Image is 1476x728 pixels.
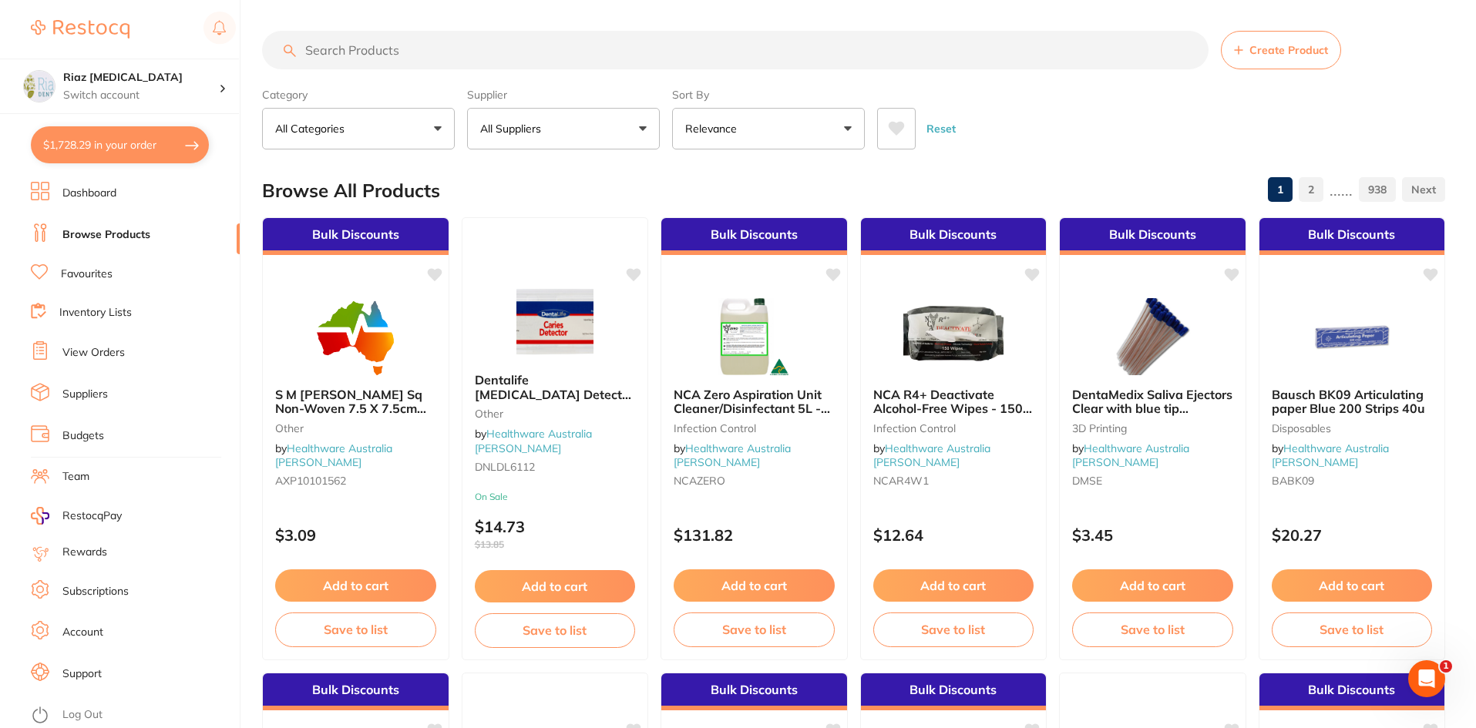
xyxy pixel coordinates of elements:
div: Bulk Discounts [861,673,1047,710]
small: On Sale [475,491,636,502]
span: 1 [1440,660,1452,673]
button: Reset [922,108,960,149]
button: $1,728.29 in your order [31,126,209,163]
div: Bulk Discounts [263,218,449,255]
p: $131.82 [674,526,835,544]
small: other [475,408,636,420]
button: Add to cart [475,570,636,602]
p: $20.27 [1272,526,1433,544]
a: 2 [1299,174,1323,205]
span: by [674,441,791,469]
button: Save to list [873,612,1034,646]
button: Save to list [475,613,636,647]
a: Restocq Logo [31,12,129,47]
p: All Suppliers [480,121,547,136]
button: Create Product [1221,31,1341,69]
p: ...... [1330,181,1353,199]
iframe: Intercom live chat [1408,660,1445,697]
p: $12.64 [873,526,1034,544]
span: Dentalife [MEDICAL_DATA] Detector 2 x 2.5mL Syringe Kit [475,372,634,416]
a: Budgets [62,428,104,444]
a: View Orders [62,345,125,361]
img: NCA Zero Aspiration Unit Cleaner/Disinfectant 5L -makes 416.66L [704,298,804,375]
small: Infection Control [873,422,1034,434]
button: Log Out [31,703,235,728]
a: Healthware Australia [PERSON_NAME] [475,427,592,455]
b: DentaMedix Saliva Ejectors Clear with blue tip 100/Bag [1072,387,1233,416]
a: Log Out [62,707,103,723]
label: Sort By [672,88,865,102]
span: DMSE [1072,474,1102,488]
p: Relevance [685,121,743,136]
p: $3.45 [1072,526,1233,544]
img: Restocq Logo [31,20,129,39]
a: Healthware Australia [PERSON_NAME] [1072,441,1189,469]
span: S M [PERSON_NAME] Sq Non-Woven 7.5 X 7.5cm Low Lint 4Ply 100/Pack [275,387,426,431]
button: Relevance [672,108,865,149]
a: Dashboard [62,186,116,201]
a: Healthware Australia [PERSON_NAME] [674,441,791,469]
button: Add to cart [873,569,1034,602]
b: NCA R4+ Deactivate Alcohol-Free Wipes - 150 Wipes/Pack [873,387,1034,416]
span: DNLDL6112 [475,460,535,474]
a: 938 [1359,174,1396,205]
img: Riaz Dental Surgery [24,71,55,102]
span: by [275,441,392,469]
img: NCA R4+ Deactivate Alcohol-Free Wipes - 150 Wipes/Pack [903,298,1004,375]
img: Dentalife CARIES Detector 2 x 2.5mL Syringe Kit [505,283,605,361]
small: Infection Control [674,422,835,434]
button: Save to list [1072,612,1233,646]
div: Bulk Discounts [861,218,1047,255]
button: Save to list [275,612,436,646]
a: Rewards [62,545,107,560]
a: Team [62,469,89,485]
span: NCA R4+ Deactivate Alcohol-Free Wipes - 150 Wipes/Pack [873,387,1032,431]
button: All Suppliers [467,108,660,149]
a: Account [62,625,103,640]
a: Subscriptions [62,584,129,599]
span: by [873,441,990,469]
a: Browse Products [62,227,150,243]
button: Save to list [1272,612,1433,646]
h2: Browse All Products [262,180,440,202]
img: DentaMedix Saliva Ejectors Clear with blue tip 100/Bag [1102,298,1202,375]
p: Switch account [63,88,219,103]
label: Supplier [467,88,660,102]
span: by [475,427,592,455]
span: NCAZERO [674,474,725,488]
button: Add to cart [1272,569,1433,602]
span: DentaMedix Saliva Ejectors Clear with blue tip 100/Bag [1072,387,1232,431]
button: All Categories [262,108,455,149]
div: Bulk Discounts [1060,218,1246,255]
b: Bausch BK09 Articulating paper Blue 200 Strips 40u [1272,387,1433,416]
div: Bulk Discounts [1259,673,1445,710]
a: Suppliers [62,387,108,402]
div: Bulk Discounts [1259,218,1445,255]
span: RestocqPay [62,508,122,524]
a: 1 [1268,174,1293,205]
a: Healthware Australia [PERSON_NAME] [873,441,990,469]
div: Bulk Discounts [263,673,449,710]
a: Inventory Lists [59,305,132,320]
span: $13.85 [475,539,636,550]
p: $3.09 [275,526,436,544]
div: Bulk Discounts [661,218,847,255]
img: Bausch BK09 Articulating paper Blue 200 Strips 40u [1302,298,1402,375]
small: 3D Printing [1072,422,1233,434]
b: Dentalife CARIES Detector 2 x 2.5mL Syringe Kit [475,373,636,401]
button: Add to cart [275,569,436,602]
p: All Categories [275,121,351,136]
small: Disposables [1272,422,1433,434]
button: Add to cart [1072,569,1233,602]
span: AXP10101562 [275,474,346,488]
b: S M Gauze Sq Non-Woven 7.5 X 7.5cm Low Lint 4Ply 100/Pack [275,387,436,416]
a: Support [62,666,102,682]
label: Category [262,88,455,102]
p: $14.73 [475,518,636,550]
h4: Riaz Dental Surgery [63,70,219,86]
span: NCAR4W1 [873,474,929,488]
span: BABK09 [1272,474,1314,488]
button: Save to list [674,612,835,646]
a: RestocqPay [31,507,122,525]
span: by [1072,441,1189,469]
